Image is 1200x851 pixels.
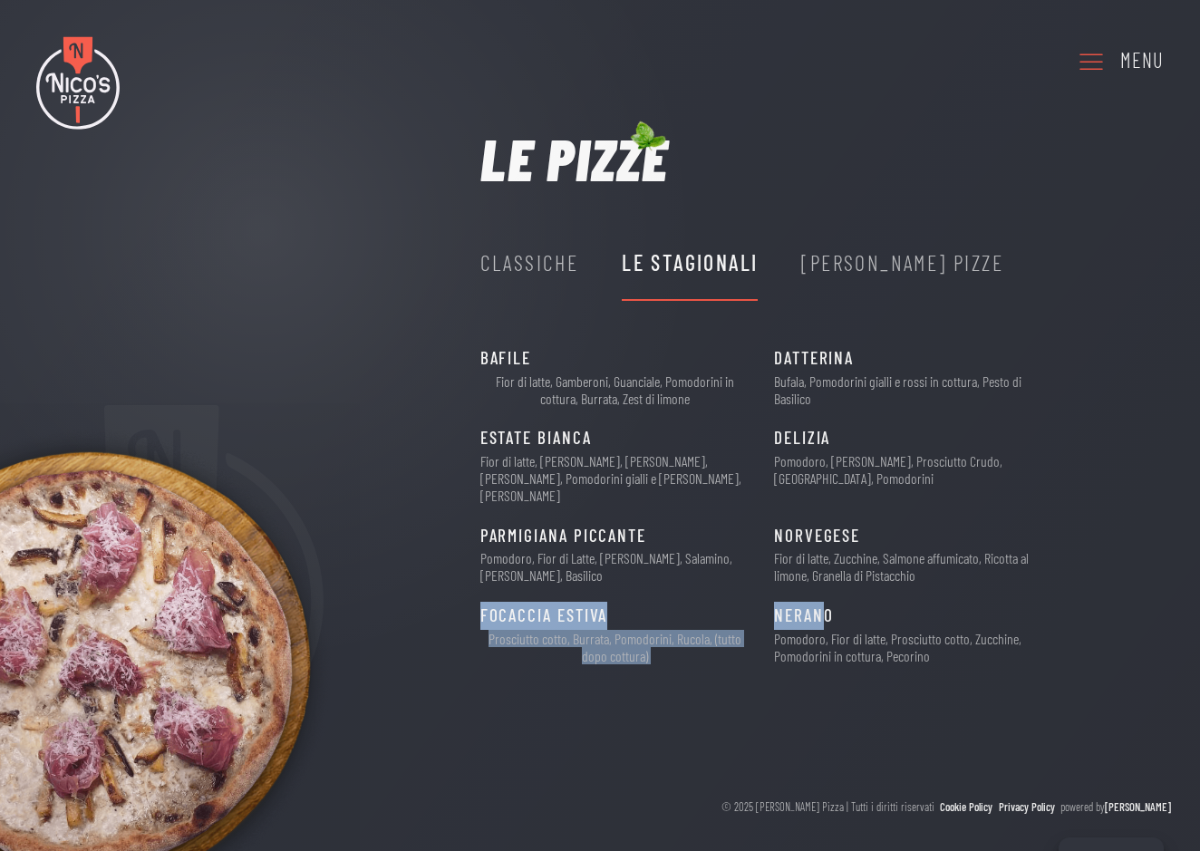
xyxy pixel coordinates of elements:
div: © 2025 [PERSON_NAME] Pizza | Tutti i diritti riservati [721,798,934,816]
p: Prosciutto cotto, Burrata, Pomodorini, Rucola, (tutto dopo cottura) [480,630,750,664]
div: Classiche [480,246,579,280]
span: PARMIGIANA PICCANTE [480,522,646,550]
p: Pomodoro, Fior di Latte, [PERSON_NAME], Salamino, [PERSON_NAME], Basilico [480,549,750,584]
img: Nico's Pizza Logo Colori [36,36,121,130]
p: Pomodoro, Fior di latte, Prosciutto cotto, Zucchine, Pomodorini in cottura, Pecorino [774,630,1044,664]
div: powered by [1060,798,1171,816]
p: Pomodoro, [PERSON_NAME], Prosciutto Crudo, [GEOGRAPHIC_DATA], Pomodorini [774,452,1044,487]
p: Bufala, Pomodorini gialli e rossi in cottura, Pesto di Basilico [774,372,1044,407]
span: NERANO [774,602,834,630]
div: Le Stagionali [622,246,758,280]
div: Menu [1120,44,1164,77]
a: Cookie Policy [940,798,992,816]
p: Fior di latte, [PERSON_NAME], [PERSON_NAME], [PERSON_NAME], Pomodorini gialli e [PERSON_NAME], [P... [480,452,750,505]
span: DELIZIA [774,424,830,452]
h1: Le pizze [480,130,669,188]
a: [PERSON_NAME] [1105,799,1171,814]
span: BAFILE [480,344,532,372]
span: DATTERINA [774,344,854,372]
div: [PERSON_NAME] Pizze [801,246,1003,280]
a: Privacy Policy [999,798,1055,816]
span: FOCACCIA ESTIVA [480,602,608,630]
span: NORVEGESE [774,522,860,550]
p: Fior di latte, Gamberoni, Guanciale, Pomodorini in cottura, Burrata, Zest di limone [480,372,750,407]
span: ESTATE BIANCA [480,424,592,452]
p: Fior di latte, Zucchine, Salmone affumicato, Ricotta al limone, Granella di Pistacchio [774,549,1044,584]
a: Menu [1077,36,1164,86]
